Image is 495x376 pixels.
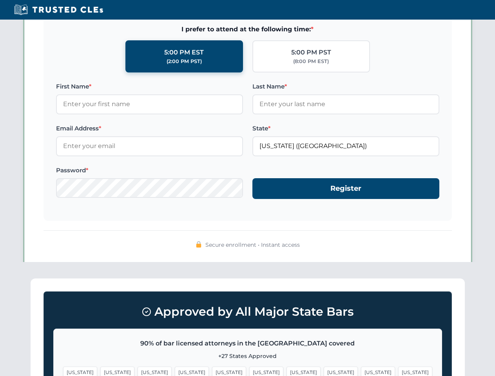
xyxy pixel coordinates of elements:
[63,352,432,360] p: +27 States Approved
[53,301,442,322] h3: Approved by All Major State Bars
[252,124,439,133] label: State
[252,94,439,114] input: Enter your last name
[56,166,243,175] label: Password
[56,24,439,34] span: I prefer to attend at the following time:
[205,240,300,249] span: Secure enrollment • Instant access
[63,338,432,349] p: 90% of bar licensed attorneys in the [GEOGRAPHIC_DATA] covered
[252,82,439,91] label: Last Name
[12,4,105,16] img: Trusted CLEs
[252,136,439,156] input: Florida (FL)
[56,94,243,114] input: Enter your first name
[164,47,204,58] div: 5:00 PM EST
[196,241,202,248] img: 🔒
[56,136,243,156] input: Enter your email
[167,58,202,65] div: (2:00 PM PST)
[252,178,439,199] button: Register
[56,124,243,133] label: Email Address
[291,47,331,58] div: 5:00 PM PST
[56,82,243,91] label: First Name
[293,58,329,65] div: (8:00 PM EST)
